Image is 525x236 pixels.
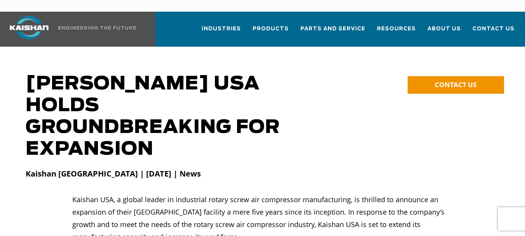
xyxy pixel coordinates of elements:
[408,76,504,94] a: CONTACT US
[300,19,365,45] a: Parts and Service
[300,24,365,33] span: Parts and Service
[473,19,515,45] a: Contact Us
[377,19,416,45] a: Resources
[58,26,136,30] img: Engineering the future
[427,19,461,45] a: About Us
[202,19,241,45] a: Industries
[253,24,289,33] span: Products
[202,24,241,33] span: Industries
[473,24,515,33] span: Contact Us
[427,24,461,33] span: About Us
[26,75,280,159] span: [PERSON_NAME] USA Holds Groundbreaking for Expansion
[253,19,289,45] a: Products
[435,80,476,89] span: CONTACT US
[377,24,416,33] span: Resources
[26,168,201,179] strong: Kaishan [GEOGRAPHIC_DATA] | [DATE] | News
